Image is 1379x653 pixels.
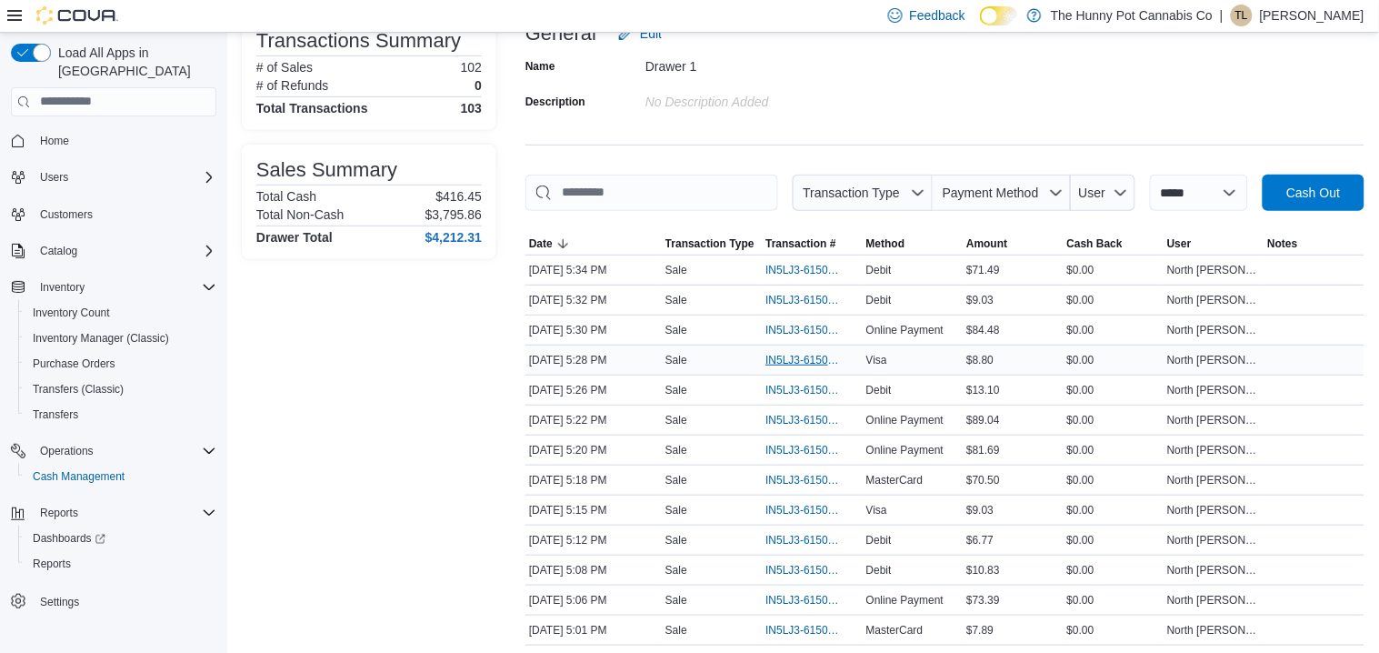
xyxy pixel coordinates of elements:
[665,413,687,427] p: Sale
[33,276,216,298] span: Inventory
[33,166,75,188] button: Users
[435,189,482,204] p: $416.45
[33,357,115,371] span: Purchase Orders
[25,302,216,324] span: Inventory Count
[665,383,687,397] p: Sale
[765,473,840,487] span: IN5LJ3-6150656
[51,44,216,80] span: Load All Apps in [GEOGRAPHIC_DATA]
[4,201,224,227] button: Customers
[645,52,889,74] div: Drawer 1
[1064,439,1164,461] div: $0.00
[40,170,68,185] span: Users
[765,383,840,397] span: IN5LJ3-6150745
[1167,293,1260,307] span: North [PERSON_NAME]
[33,531,105,546] span: Dashboards
[18,551,224,577] button: Reports
[645,87,889,109] div: No Description added
[966,503,994,517] span: $9.03
[1286,184,1340,202] span: Cash Out
[611,15,669,52] button: Edit
[866,533,892,548] span: Debit
[33,502,85,524] button: Reports
[1064,499,1164,521] div: $0.00
[1167,533,1260,548] span: North [PERSON_NAME]
[33,166,216,188] span: Users
[25,378,216,400] span: Transfers (Classic)
[665,323,687,337] p: Sale
[1064,529,1164,551] div: $0.00
[866,323,944,337] span: Online Payment
[425,207,482,222] p: $3,795.86
[33,240,216,262] span: Catalog
[33,589,216,612] span: Settings
[765,413,840,427] span: IN5LJ3-6150706
[1167,323,1260,337] span: North [PERSON_NAME]
[765,409,858,431] button: IN5LJ3-6150706
[765,559,858,581] button: IN5LJ3-6150550
[256,159,397,181] h3: Sales Summary
[1067,236,1123,251] span: Cash Back
[33,557,71,571] span: Reports
[665,623,687,638] p: Sale
[765,259,858,281] button: IN5LJ3-6150827
[765,379,858,401] button: IN5LJ3-6150745
[1167,443,1260,457] span: North [PERSON_NAME]
[765,319,858,341] button: IN5LJ3-6150781
[980,6,1018,25] input: Dark Mode
[525,319,662,341] div: [DATE] 5:30 PM
[525,409,662,431] div: [DATE] 5:22 PM
[25,404,216,426] span: Transfers
[765,563,840,578] span: IN5LJ3-6150550
[1167,623,1260,638] span: North [PERSON_NAME]
[25,404,85,426] a: Transfers
[1064,589,1164,611] div: $0.00
[765,469,858,491] button: IN5LJ3-6150656
[525,95,585,109] label: Description
[25,353,123,375] a: Purchase Orders
[866,293,892,307] span: Debit
[866,413,944,427] span: Online Payment
[461,101,482,116] h4: 103
[33,240,85,262] button: Catalog
[966,383,1000,397] span: $13.10
[525,559,662,581] div: [DATE] 5:08 PM
[525,23,596,45] h3: General
[966,293,994,307] span: $9.03
[1260,5,1364,26] p: [PERSON_NAME]
[525,619,662,641] div: [DATE] 5:01 PM
[1064,619,1164,641] div: $0.00
[33,382,124,397] span: Transfers (Classic)
[33,502,216,524] span: Reports
[33,331,169,346] span: Inventory Manager (Classic)
[765,236,835,251] span: Transaction #
[1167,353,1260,367] span: North [PERSON_NAME]
[25,553,216,575] span: Reports
[40,134,69,148] span: Home
[1064,233,1164,255] button: Cash Back
[665,443,687,457] p: Sale
[765,349,858,371] button: IN5LJ3-6150770
[1264,233,1364,255] button: Notes
[765,503,840,517] span: IN5LJ3-6150620
[18,464,224,489] button: Cash Management
[803,186,900,200] span: Transaction Type
[966,533,994,548] span: $6.77
[4,588,224,614] button: Settings
[1167,236,1192,251] span: User
[1263,175,1364,211] button: Cash Out
[866,563,892,578] span: Debit
[1064,559,1164,581] div: $0.00
[525,59,555,74] label: Name
[966,563,1000,578] span: $10.83
[36,6,118,25] img: Cova
[25,527,216,549] span: Dashboards
[765,323,840,337] span: IN5LJ3-6150781
[966,623,994,638] span: $7.89
[765,529,858,551] button: IN5LJ3-6150593
[4,238,224,264] button: Catalog
[866,473,924,487] span: MasterCard
[793,175,933,211] button: Transaction Type
[1064,259,1164,281] div: $0.00
[4,438,224,464] button: Operations
[933,175,1071,211] button: Payment Method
